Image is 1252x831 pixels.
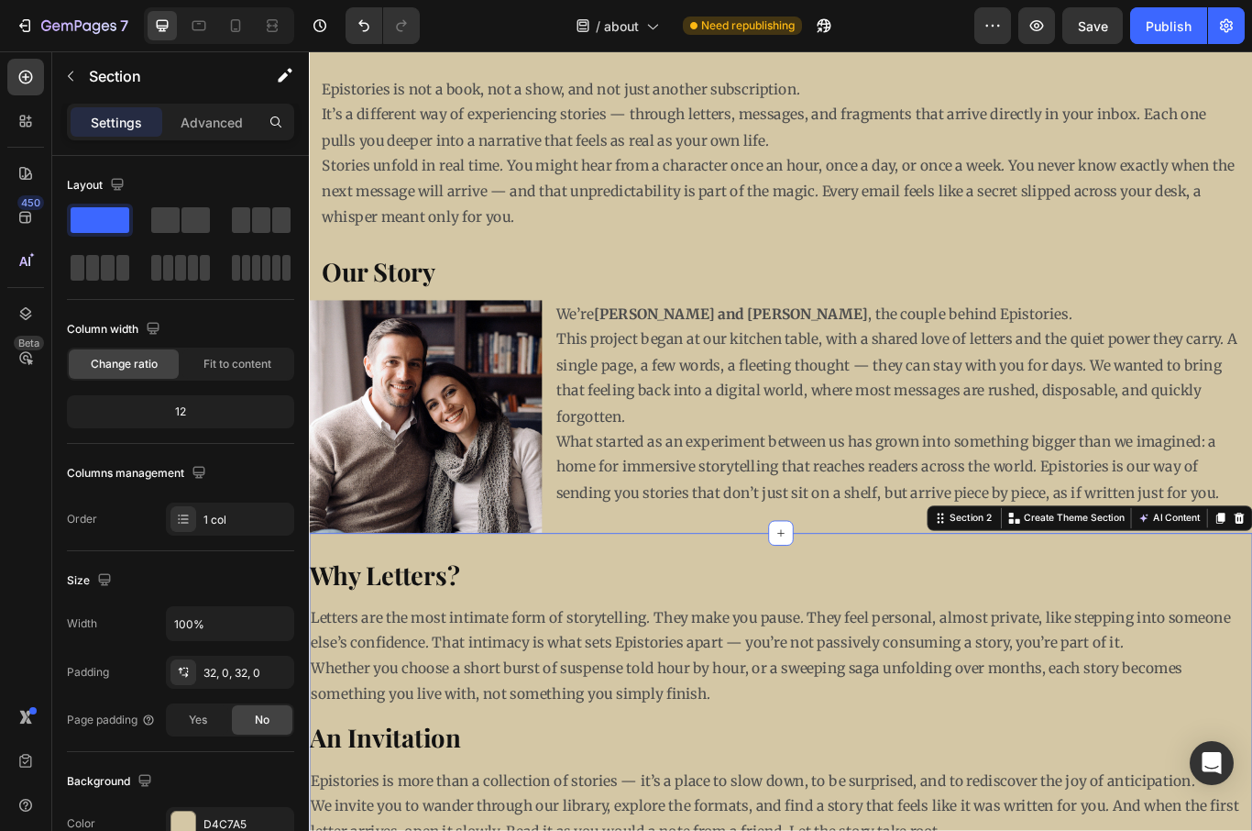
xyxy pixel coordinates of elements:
div: Background [67,770,156,794]
div: Layout [67,173,128,198]
input: Auto [167,607,293,640]
span: Yes [189,712,207,728]
p: What started as an experiment between us has grown into something bigger than we imagined: a home... [288,441,1098,530]
div: Width [67,615,97,632]
div: Page padding [67,712,156,728]
p: Letters are the most intimate form of storytelling. They make you pause. They feel personal, almo... [2,647,1098,706]
span: Fit to content [203,356,271,372]
p: Settings [91,113,142,132]
p: Whether you choose a short burst of suspense told hour by hour, or a sweeping saga unfolding over... [2,705,1098,765]
p: 7 [120,15,128,37]
button: 7 [7,7,137,44]
p: Create Theme Section [833,537,950,553]
p: Section [89,65,239,87]
div: Section 2 [743,537,799,553]
div: 450 [17,195,44,210]
div: Columns management [67,461,210,486]
p: We’re , the couple behind Epistories. [288,293,1098,322]
div: 32, 0, 32, 0 [203,665,290,681]
div: Order [67,511,97,527]
button: Publish [1130,7,1207,44]
div: 12 [71,399,291,425]
span: / [596,17,600,36]
div: Undo/Redo [346,7,420,44]
button: Save [1062,7,1123,44]
div: Open Intercom Messenger [1190,741,1234,785]
p: Stories unfold in real time. You might hear from a character once an hour, once a day, or once a ... [15,119,1085,208]
span: Need republishing [701,17,795,34]
button: AI Content [962,534,1043,556]
div: Padding [67,664,109,681]
div: Beta [14,336,44,350]
div: Column width [67,317,164,342]
span: Change ratio [91,356,158,372]
strong: [PERSON_NAME] and [PERSON_NAME] [332,296,652,317]
span: Save [1078,18,1108,34]
p: ⁠⁠⁠⁠⁠⁠⁠ [15,238,1100,276]
span: No [255,712,269,728]
iframe: Design area [309,51,1252,831]
div: Publish [1146,17,1192,36]
div: 1 col [203,512,290,528]
div: Size [67,569,115,593]
p: This project began at our kitchen table, with a shared love of letters and the quiet power they c... [288,322,1098,441]
strong: Our Story [15,237,148,276]
p: Advanced [181,113,243,132]
p: Epistories is not a book, not a show, and not just another subscription. It’s a different way of ... [15,30,1085,119]
span: about [604,17,639,36]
